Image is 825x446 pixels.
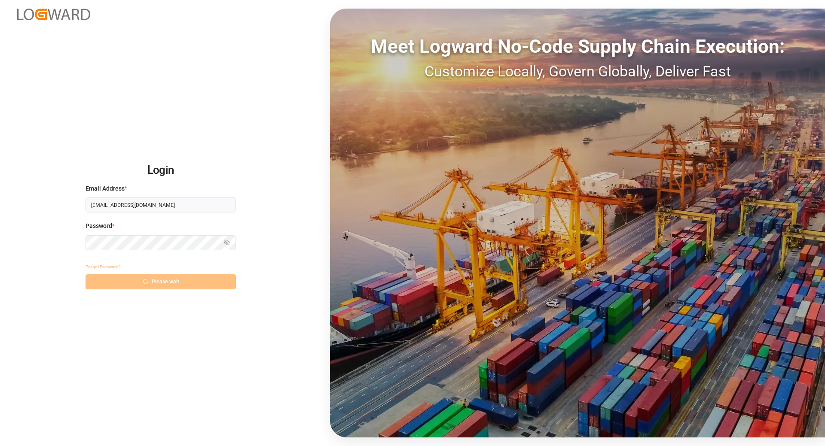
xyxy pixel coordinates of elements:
[17,9,90,20] img: Logward_new_orange.png
[86,184,125,193] span: Email Address
[86,221,112,231] span: Password
[330,32,825,61] div: Meet Logward No-Code Supply Chain Execution:
[86,197,236,212] input: Enter your email
[330,61,825,82] div: Customize Locally, Govern Globally, Deliver Fast
[86,157,236,184] h2: Login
